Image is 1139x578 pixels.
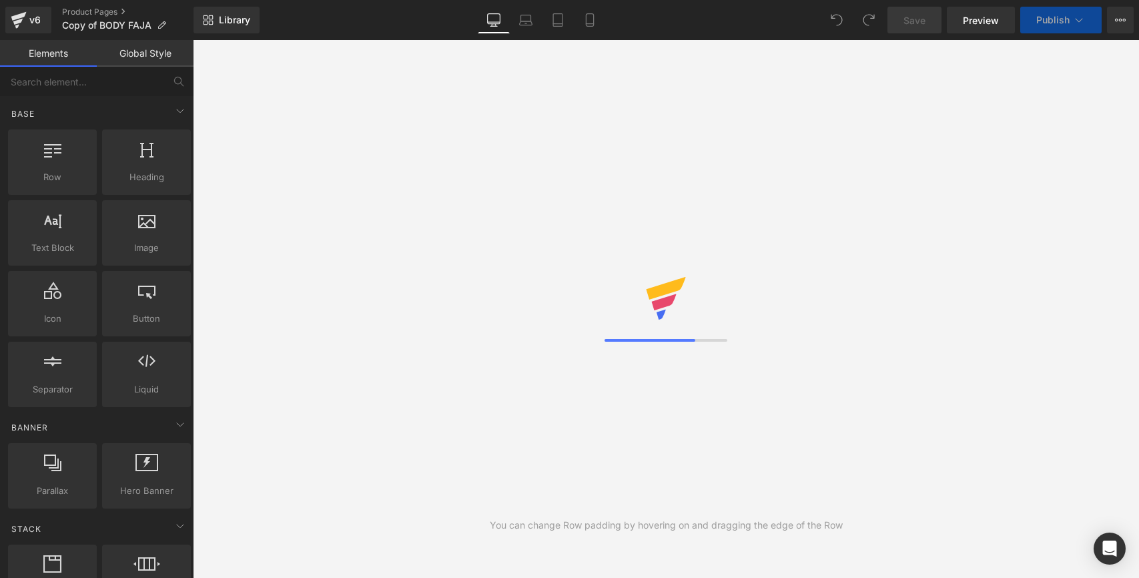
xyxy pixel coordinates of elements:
a: New Library [194,7,260,33]
a: Laptop [510,7,542,33]
div: v6 [27,11,43,29]
button: More [1107,7,1134,33]
button: Redo [855,7,882,33]
span: Base [10,107,36,120]
span: Text Block [12,241,93,255]
span: Liquid [106,382,187,396]
span: Image [106,241,187,255]
div: You can change Row padding by hovering on and dragging the edge of the Row [490,518,843,533]
a: Global Style [97,40,194,67]
span: Copy of BODY FAJA [62,20,151,31]
span: Separator [12,382,93,396]
span: Banner [10,421,49,434]
span: Preview [963,13,999,27]
span: Stack [10,523,43,535]
a: Desktop [478,7,510,33]
span: Heading [106,170,187,184]
a: Preview [947,7,1015,33]
a: Product Pages [62,7,194,17]
span: Row [12,170,93,184]
span: Library [219,14,250,26]
span: Icon [12,312,93,326]
span: Save [903,13,925,27]
div: Open Intercom Messenger [1094,533,1126,565]
a: Tablet [542,7,574,33]
a: Mobile [574,7,606,33]
span: Publish [1036,15,1070,25]
span: Parallax [12,484,93,498]
a: v6 [5,7,51,33]
button: Publish [1020,7,1102,33]
button: Undo [823,7,850,33]
span: Hero Banner [106,484,187,498]
span: Button [106,312,187,326]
